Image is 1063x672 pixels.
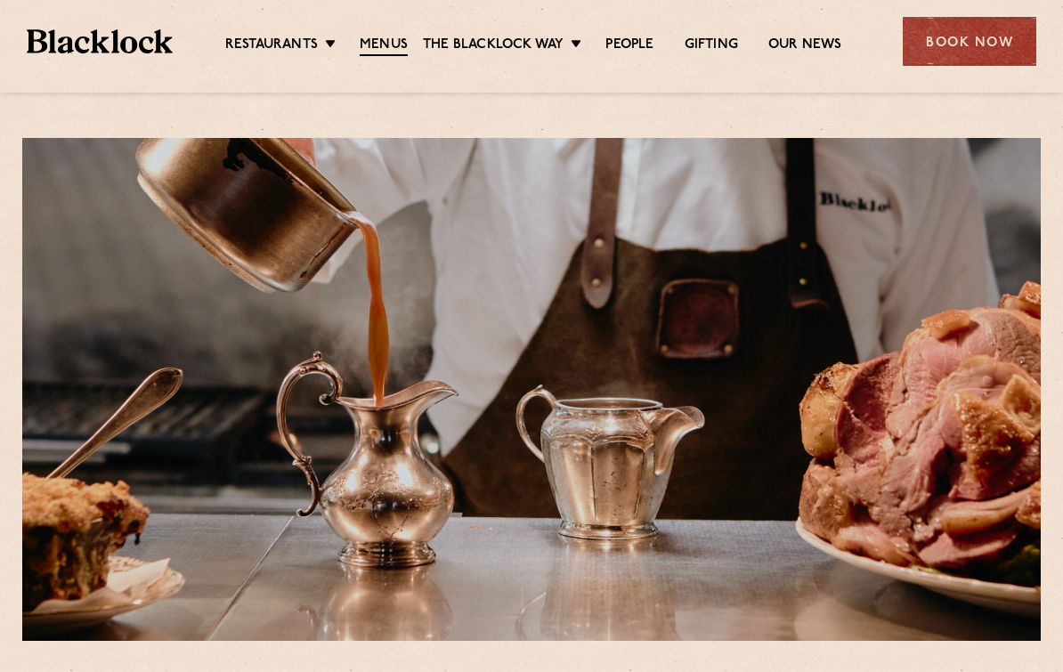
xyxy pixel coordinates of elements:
a: The Blacklock Way [423,36,564,54]
div: Book Now [903,17,1036,66]
a: People [605,36,653,54]
img: BL_Textured_Logo-footer-cropped.svg [27,29,173,54]
a: Menus [360,36,408,56]
a: Our News [768,36,842,54]
a: Restaurants [225,36,318,54]
a: Gifting [685,36,738,54]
